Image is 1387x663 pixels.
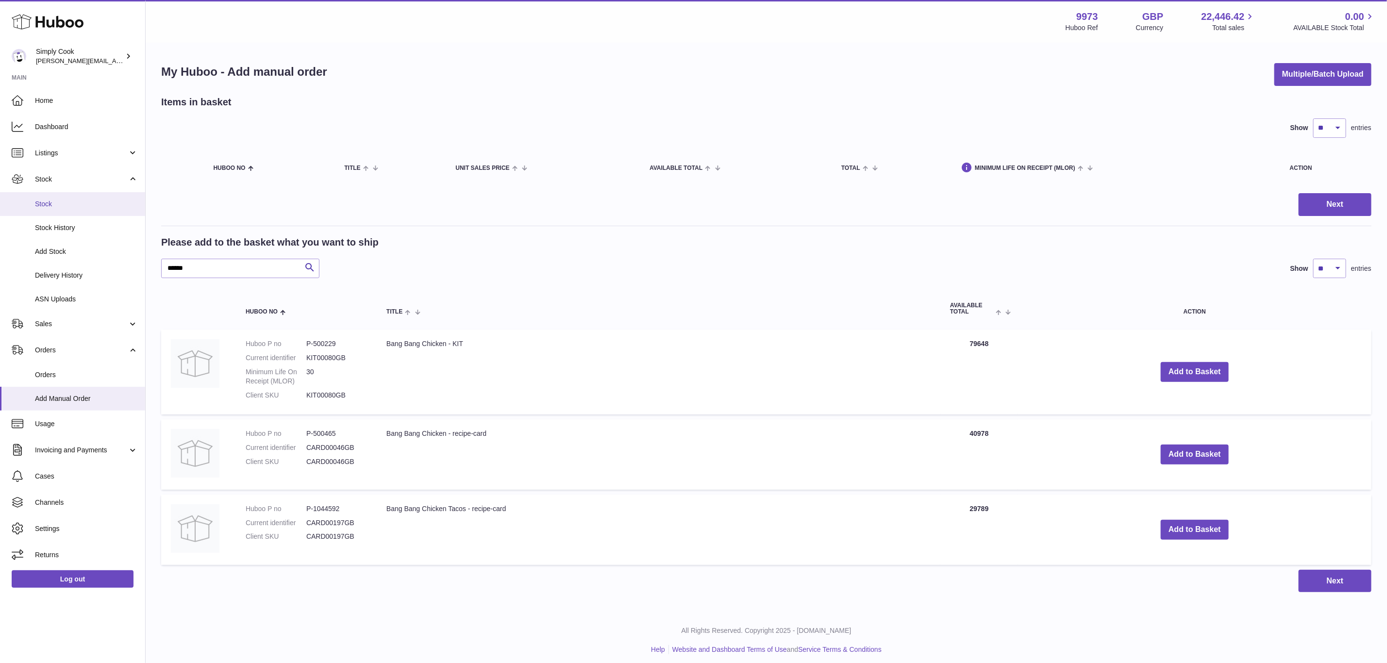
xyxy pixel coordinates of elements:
li: and [669,645,882,654]
a: Website and Dashboard Terms of Use [672,646,787,653]
dd: CARD00197GB [306,532,367,541]
span: Stock History [35,223,138,232]
span: Stock [35,175,128,184]
a: Log out [12,570,134,588]
span: Title [386,309,402,315]
div: Action [1290,165,1362,171]
h1: My Huboo - Add manual order [161,64,327,80]
span: entries [1351,264,1371,273]
dd: CARD00197GB [306,518,367,528]
img: emma@simplycook.com [12,49,26,64]
dd: P-1044592 [306,504,367,514]
span: Delivery History [35,271,138,280]
dd: KIT00080GB [306,391,367,400]
a: 22,446.42 Total sales [1201,10,1255,33]
span: Sales [35,319,128,329]
span: Orders [35,346,128,355]
dt: Huboo P no [246,504,306,514]
button: Next [1299,570,1371,593]
dt: Minimum Life On Receipt (MLOR) [246,367,306,386]
dt: Current identifier [246,518,306,528]
span: Usage [35,419,138,429]
span: AVAILABLE Total [950,302,993,315]
span: [PERSON_NAME][EMAIL_ADDRESS][DOMAIN_NAME] [36,57,195,65]
td: 40978 [940,419,1018,490]
span: AVAILABLE Total [650,165,702,171]
td: 29789 [940,495,1018,565]
span: Unit Sales Price [455,165,509,171]
span: Cases [35,472,138,481]
td: 79648 [940,330,1018,414]
dd: KIT00080GB [306,353,367,363]
dt: Current identifier [246,353,306,363]
dt: Huboo P no [246,429,306,438]
button: Add to Basket [1161,520,1229,540]
p: All Rights Reserved. Copyright 2025 - [DOMAIN_NAME] [153,626,1379,635]
td: Bang Bang Chicken - KIT [377,330,940,414]
div: Currency [1136,23,1164,33]
button: Next [1299,193,1371,216]
button: Add to Basket [1161,445,1229,464]
strong: 9973 [1076,10,1098,23]
h2: Please add to the basket what you want to ship [161,236,379,249]
img: Bang Bang Chicken - KIT [171,339,219,388]
div: Huboo Ref [1066,23,1098,33]
dt: Huboo P no [246,339,306,348]
strong: GBP [1142,10,1163,23]
dd: 30 [306,367,367,386]
span: Stock [35,199,138,209]
td: Bang Bang Chicken - recipe-card [377,419,940,490]
a: 0.00 AVAILABLE Stock Total [1293,10,1375,33]
dd: CARD00046GB [306,443,367,452]
h2: Items in basket [161,96,232,109]
span: Total sales [1212,23,1255,33]
span: AVAILABLE Stock Total [1293,23,1375,33]
span: Add Stock [35,247,138,256]
span: Huboo no [246,309,278,315]
span: Huboo no [214,165,246,171]
span: 22,446.42 [1201,10,1244,23]
img: Bang Bang Chicken - recipe-card [171,429,219,478]
a: Service Terms & Conditions [798,646,882,653]
label: Show [1290,264,1308,273]
dt: Current identifier [246,443,306,452]
span: Orders [35,370,138,380]
dd: P-500229 [306,339,367,348]
button: Add to Basket [1161,362,1229,382]
dt: Client SKU [246,457,306,466]
span: Title [344,165,360,171]
span: 0.00 [1345,10,1364,23]
span: Channels [35,498,138,507]
img: Bang Bang Chicken Tacos - recipe-card [171,504,219,553]
span: Add Manual Order [35,394,138,403]
span: Minimum Life On Receipt (MLOR) [975,165,1075,171]
span: Total [841,165,860,171]
span: ASN Uploads [35,295,138,304]
td: Bang Bang Chicken Tacos - recipe-card [377,495,940,565]
button: Multiple/Batch Upload [1274,63,1371,86]
span: Settings [35,524,138,533]
dd: P-500465 [306,429,367,438]
th: Action [1018,293,1371,325]
span: Invoicing and Payments [35,446,128,455]
dt: Client SKU [246,391,306,400]
span: Listings [35,149,128,158]
span: Home [35,96,138,105]
dd: CARD00046GB [306,457,367,466]
span: entries [1351,123,1371,133]
dt: Client SKU [246,532,306,541]
span: Dashboard [35,122,138,132]
span: Returns [35,550,138,560]
a: Help [651,646,665,653]
label: Show [1290,123,1308,133]
div: Simply Cook [36,47,123,66]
